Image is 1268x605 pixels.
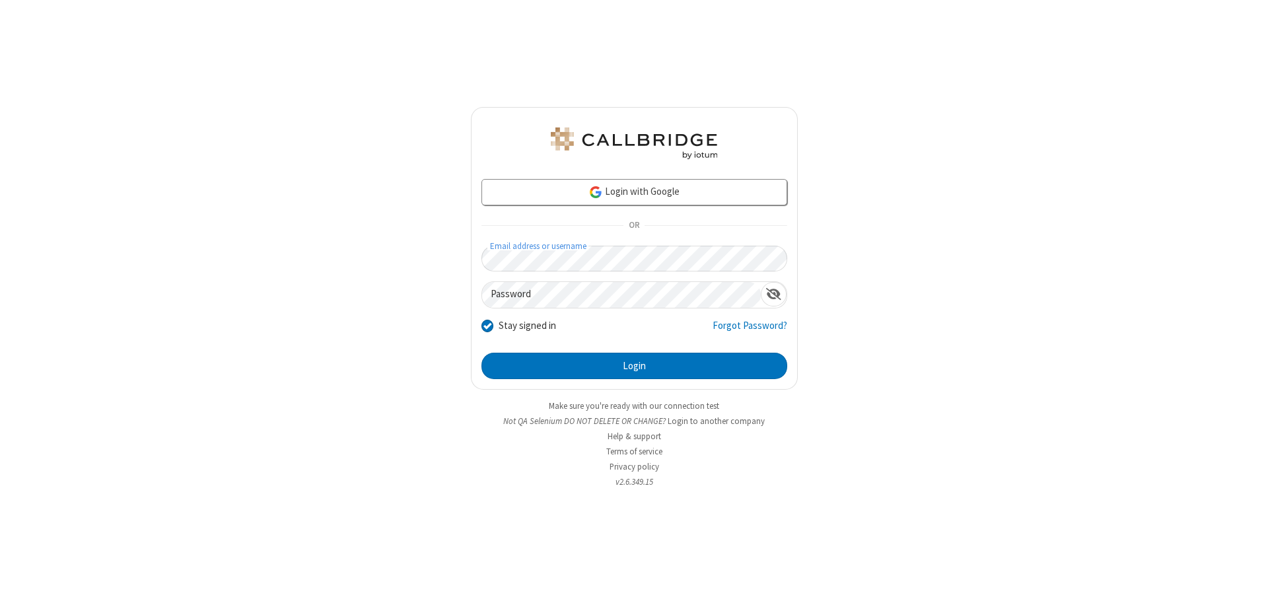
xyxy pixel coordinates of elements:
img: QA Selenium DO NOT DELETE OR CHANGE [548,127,720,159]
li: v2.6.349.15 [471,476,798,488]
span: OR [623,217,645,235]
a: Login with Google [481,179,787,205]
button: Login [481,353,787,379]
img: google-icon.png [588,185,603,199]
label: Stay signed in [499,318,556,334]
a: Privacy policy [610,461,659,472]
button: Login to another company [668,415,765,427]
a: Terms of service [606,446,662,457]
input: Email address or username [481,246,787,271]
li: Not QA Selenium DO NOT DELETE OR CHANGE? [471,415,798,427]
input: Password [482,282,761,308]
a: Make sure you're ready with our connection test [549,400,719,411]
a: Forgot Password? [713,318,787,343]
a: Help & support [608,431,661,442]
div: Show password [761,282,787,306]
